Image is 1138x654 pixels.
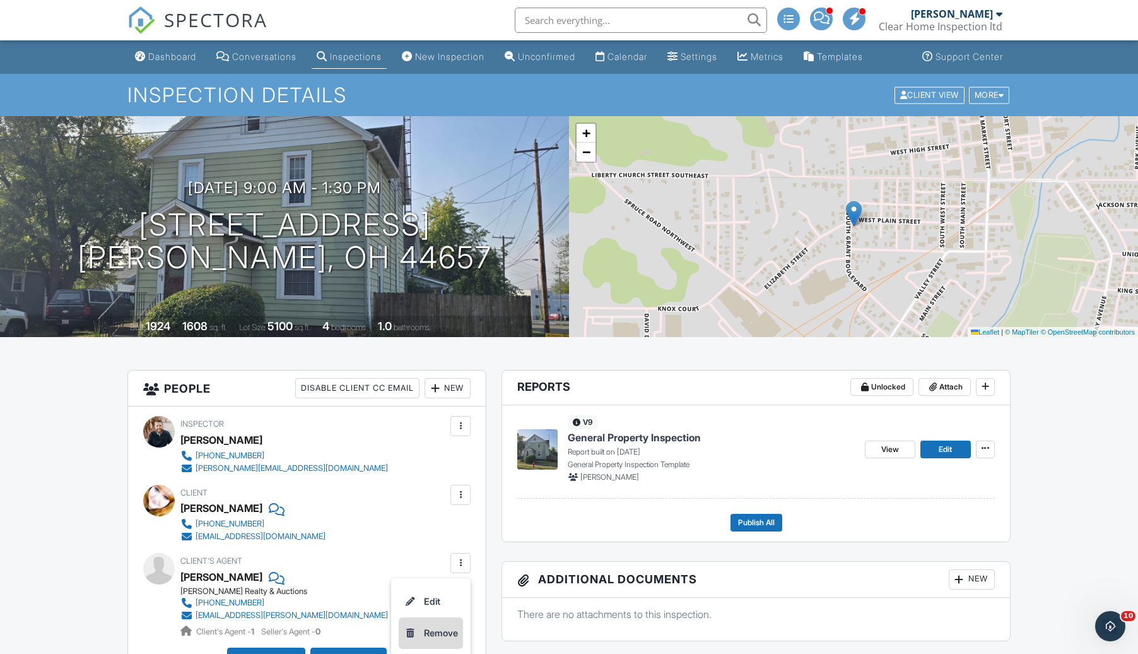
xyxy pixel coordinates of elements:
a: Inspections [312,45,387,69]
strong: 0 [315,627,320,636]
input: Search everything... [515,8,767,33]
span: Client's Agent - [196,627,256,636]
div: 1924 [146,319,170,333]
div: Conversations [232,51,296,62]
span: Inspector [180,419,224,429]
a: Conversations [211,45,302,69]
span: − [582,144,590,160]
div: Client View [895,86,965,104]
h3: [DATE] 9:00 am - 1:30 pm [188,179,381,196]
a: Edit [399,586,463,617]
div: Dashboard [148,51,196,62]
div: Calendar [607,51,647,62]
div: 4 [322,319,329,333]
a: [PERSON_NAME][EMAIL_ADDRESS][DOMAIN_NAME] [180,462,388,475]
div: [PERSON_NAME] [180,499,262,518]
a: Metrics [732,45,789,69]
div: [PERSON_NAME] [911,8,993,20]
a: © MapTiler [1005,328,1039,336]
span: + [582,125,590,141]
span: | [1001,328,1003,336]
div: Metrics [751,51,783,62]
div: Disable Client CC Email [295,378,419,398]
a: Unconfirmed [500,45,580,69]
a: [PHONE_NUMBER] [180,597,388,609]
a: [EMAIL_ADDRESS][PERSON_NAME][DOMAIN_NAME] [180,609,388,622]
span: SPECTORA [164,6,267,33]
div: New [949,569,995,590]
h1: Inspection Details [127,84,1011,106]
div: Inspections [330,51,382,62]
div: [PHONE_NUMBER] [196,598,264,608]
div: [PHONE_NUMBER] [196,451,264,461]
div: Unconfirmed [518,51,575,62]
div: 1.0 [378,319,392,333]
h3: Additional Documents [502,562,1010,598]
h3: People [128,371,486,407]
div: New [425,378,471,398]
a: [PHONE_NUMBER] [180,449,388,462]
a: [PHONE_NUMBER] [180,518,326,530]
a: SPECTORA [127,17,267,44]
a: © OpenStreetMap contributors [1041,328,1135,336]
span: Client's Agent [180,556,242,566]
div: [EMAIL_ADDRESS][PERSON_NAME][DOMAIN_NAME] [196,610,388,621]
a: [EMAIL_ADDRESS][DOMAIN_NAME] [180,530,326,543]
div: 1608 [182,319,208,333]
a: Support Center [917,45,1008,69]
a: Client View [893,90,968,99]
a: Remove [399,617,463,649]
div: Support Center [936,51,1003,62]
div: Settings [681,51,717,62]
a: Settings [662,45,722,69]
iframe: Intercom live chat [1095,611,1125,641]
a: Calendar [590,45,652,69]
span: Client [180,488,208,497]
a: Leaflet [971,328,999,336]
span: Lot Size [239,323,266,332]
a: Zoom in [577,124,595,143]
div: New Inspection [415,51,484,62]
span: 10 [1121,611,1135,621]
span: Built [130,323,144,332]
img: The Best Home Inspection Software - Spectora [127,6,155,34]
a: Dashboard [130,45,201,69]
a: Zoom out [577,143,595,162]
span: bedrooms [331,323,366,332]
div: [PHONE_NUMBER] [196,519,264,529]
div: [PERSON_NAME] [180,431,262,449]
div: Clear Home Inspection ltd [879,20,1002,33]
div: More [969,86,1010,104]
img: Marker [846,201,862,227]
span: Seller's Agent - [261,627,320,636]
p: There are no attachments to this inspection. [517,607,995,621]
div: Templates [817,51,863,62]
strong: 1 [251,627,254,636]
div: [EMAIL_ADDRESS][DOMAIN_NAME] [196,532,326,542]
a: New Inspection [397,45,490,69]
div: [PERSON_NAME][EMAIL_ADDRESS][DOMAIN_NAME] [196,463,388,473]
span: sq.ft. [295,323,310,332]
a: [PERSON_NAME] [180,568,262,586]
div: [PERSON_NAME] Realty & Auctions [180,586,398,597]
div: 5100 [267,319,293,333]
h1: [STREET_ADDRESS] [PERSON_NAME], OH 44657 [78,208,492,275]
span: sq. ft. [209,323,227,332]
a: Templates [799,45,868,69]
span: bathrooms [394,323,430,332]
